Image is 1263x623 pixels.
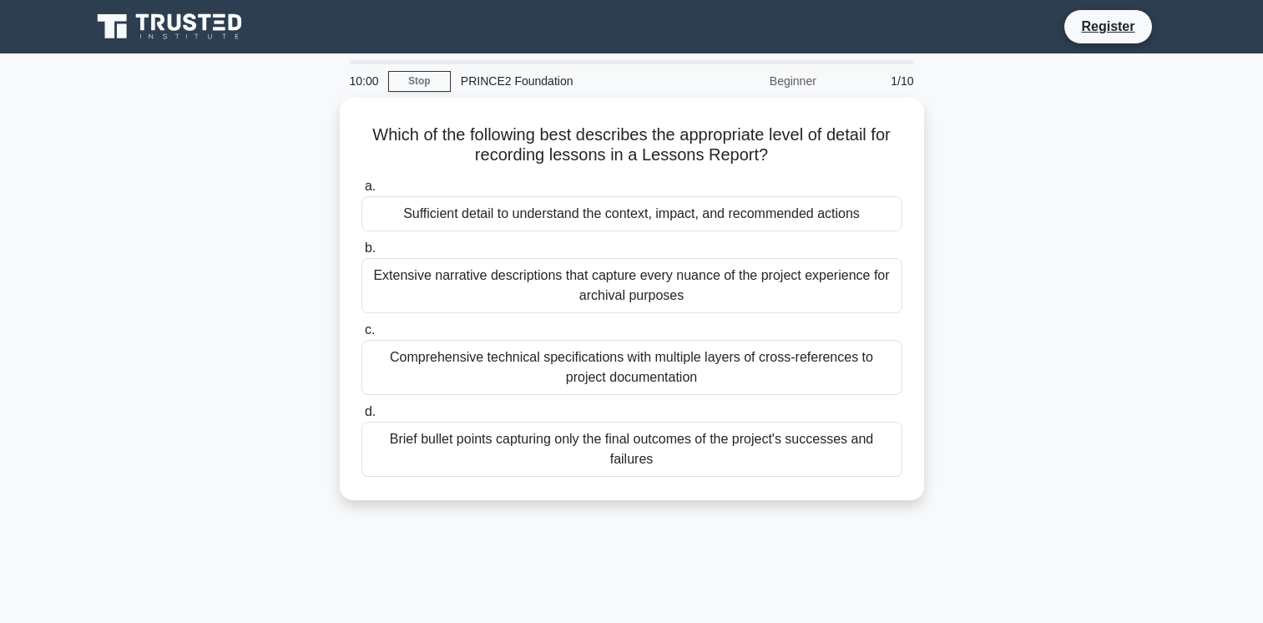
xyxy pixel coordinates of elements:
[388,71,451,92] a: Stop
[1071,16,1144,37] a: Register
[826,64,924,98] div: 1/10
[361,196,902,231] div: Sufficient detail to understand the context, impact, and recommended actions
[340,64,388,98] div: 10:00
[361,422,902,477] div: Brief bullet points capturing only the final outcomes of the project's successes and failures
[680,64,826,98] div: Beginner
[361,340,902,395] div: Comprehensive technical specifications with multiple layers of cross-references to project docume...
[365,322,375,337] span: c.
[365,179,376,193] span: a.
[365,404,376,418] span: d.
[360,124,904,166] h5: Which of the following best describes the appropriate level of detail for recording lessons in a ...
[365,241,376,255] span: b.
[361,258,902,313] div: Extensive narrative descriptions that capture every nuance of the project experience for archival...
[451,64,680,98] div: PRINCE2 Foundation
